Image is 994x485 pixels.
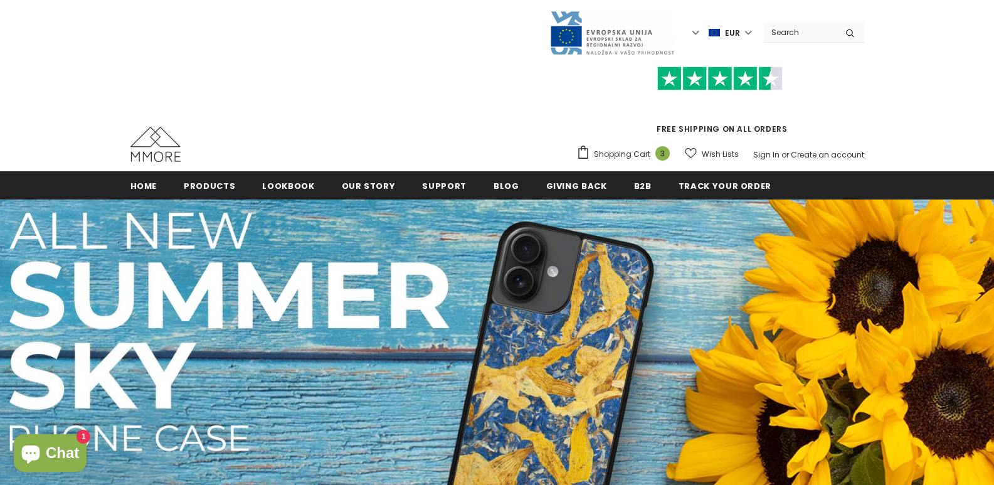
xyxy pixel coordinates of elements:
span: 3 [655,146,670,161]
a: Home [130,171,157,200]
span: Home [130,180,157,192]
a: Lookbook [262,171,314,200]
span: Wish Lists [702,148,739,161]
inbox-online-store-chat: Shopify online store chat [10,434,90,475]
img: MMORE Cases [130,127,181,162]
a: Track your order [679,171,771,200]
a: Blog [494,171,519,200]
span: FREE SHIPPING ON ALL ORDERS [576,72,864,134]
span: Blog [494,180,519,192]
a: Our Story [342,171,396,200]
a: Shopping Cart 3 [576,145,676,164]
a: B2B [634,171,652,200]
img: Trust Pilot Stars [657,67,783,91]
span: Track your order [679,180,771,192]
input: Search Site [764,23,836,41]
a: Giving back [546,171,607,200]
span: or [781,149,789,160]
span: Products [184,180,235,192]
a: Sign In [753,149,780,160]
a: support [422,171,467,200]
a: Javni Razpis [549,27,675,38]
span: support [422,180,467,192]
span: Our Story [342,180,396,192]
span: Giving back [546,180,607,192]
iframe: Customer reviews powered by Trustpilot [576,90,864,123]
a: Create an account [791,149,864,160]
span: Lookbook [262,180,314,192]
span: B2B [634,180,652,192]
span: Shopping Cart [594,148,650,161]
img: Javni Razpis [549,10,675,56]
a: Products [184,171,235,200]
span: EUR [725,27,740,40]
a: Wish Lists [685,143,739,165]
